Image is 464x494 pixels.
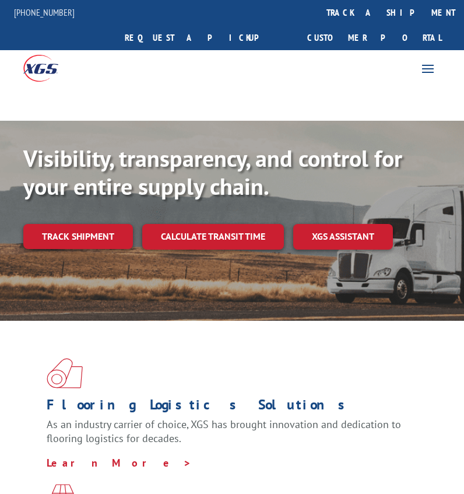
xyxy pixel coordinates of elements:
b: Visibility, transparency, and control for your entire supply chain. [23,143,402,201]
a: Customer Portal [298,25,450,50]
img: xgs-icon-total-supply-chain-intelligence-red [47,358,83,388]
a: Calculate transit time [142,224,284,249]
span: As an industry carrier of choice, XGS has brought innovation and dedication to flooring logistics... [47,418,401,445]
a: [PHONE_NUMBER] [14,6,75,18]
a: Track shipment [23,224,133,248]
a: Learn More > [47,456,192,470]
a: XGS ASSISTANT [293,224,393,249]
h1: Flooring Logistics Solutions [47,398,409,418]
a: Request a pickup [116,25,284,50]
